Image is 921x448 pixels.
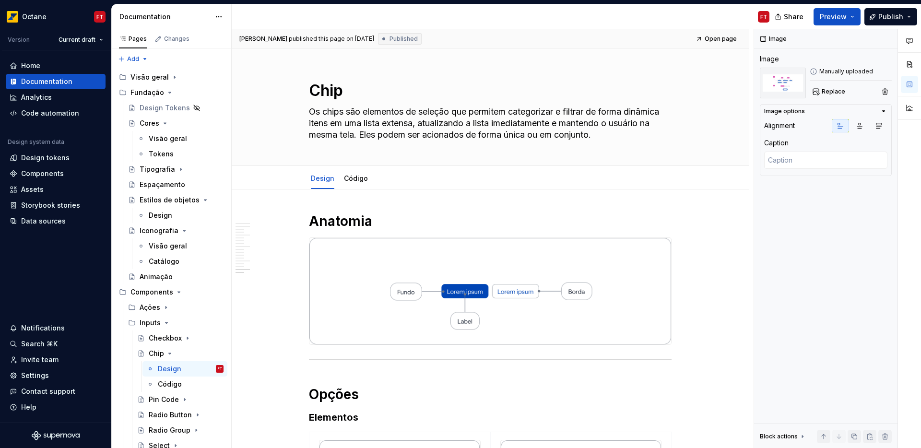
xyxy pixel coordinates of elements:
[119,35,147,43] div: Pages
[864,8,917,25] button: Publish
[814,8,861,25] button: Preview
[239,35,287,43] span: [PERSON_NAME]
[149,211,172,220] div: Design
[6,198,106,213] a: Storybook stories
[21,108,79,118] div: Code automation
[142,361,227,377] a: DesignFT
[6,368,106,383] a: Settings
[309,386,672,403] h1: Opções
[115,284,227,300] div: Components
[309,238,671,344] img: 830eba29-1b0e-457d-9450-f048953fbf6f.png
[21,355,59,365] div: Invite team
[32,431,80,440] svg: Supernova Logo
[309,411,672,424] h3: Elementos
[149,257,179,266] div: Catálogo
[140,103,190,113] div: Design Tokens
[133,423,227,438] a: Radio Group
[130,72,169,82] div: Visão geral
[340,168,372,188] div: Código
[770,8,810,25] button: Share
[8,138,64,146] div: Design system data
[59,36,95,44] span: Current draft
[149,349,164,358] div: Chip
[124,177,227,192] a: Espaçamento
[705,35,737,43] span: Open page
[133,238,227,254] a: Visão geral
[124,300,227,315] div: Ações
[140,318,161,328] div: Inputs
[158,379,182,389] div: Código
[140,118,159,128] div: Cores
[133,146,227,162] a: Tokens
[289,35,374,43] div: published this page on [DATE]
[149,425,190,435] div: Radio Group
[164,35,189,43] div: Changes
[21,93,52,102] div: Analytics
[133,254,227,269] a: Catálogo
[149,241,187,251] div: Visão geral
[6,90,106,105] a: Analytics
[6,166,106,181] a: Components
[124,162,227,177] a: Tipografia
[149,134,187,143] div: Visão geral
[124,100,227,116] a: Design Tokens
[124,315,227,330] div: Inputs
[124,192,227,208] a: Estilos de objetos
[124,223,227,238] a: Iconografia
[218,364,222,374] div: FT
[21,339,58,349] div: Search ⌘K
[130,287,173,297] div: Components
[6,106,106,121] a: Code automation
[344,174,368,182] a: Código
[760,54,779,64] div: Image
[760,430,806,443] div: Block actions
[21,387,75,396] div: Contact support
[822,88,845,95] span: Replace
[6,74,106,89] a: Documentation
[21,185,44,194] div: Assets
[124,269,227,284] a: Animação
[810,68,892,75] div: Manually uploaded
[22,12,47,22] div: Octane
[6,352,106,367] a: Invite team
[6,58,106,73] a: Home
[140,303,160,312] div: Ações
[158,364,181,374] div: Design
[115,52,151,66] button: Add
[140,226,178,236] div: Iconografia
[96,13,103,21] div: FT
[140,272,173,282] div: Animação
[21,77,72,86] div: Documentation
[115,70,227,85] div: Visão geral
[6,182,106,197] a: Assets
[307,104,670,142] textarea: Os chips são elementos de seleção que permitem categorizar e filtrar de forma dinâmica itens em u...
[54,33,107,47] button: Current draft
[149,333,182,343] div: Checkbox
[21,169,64,178] div: Components
[124,116,227,131] a: Cores
[6,320,106,336] button: Notifications
[115,85,227,100] div: Fundação
[21,371,49,380] div: Settings
[149,395,179,404] div: Pin Code
[133,392,227,407] a: Pin Code
[21,402,36,412] div: Help
[784,12,803,22] span: Share
[133,346,227,361] a: Chip
[820,12,847,22] span: Preview
[119,12,210,22] div: Documentation
[133,407,227,423] a: Radio Button
[764,121,795,130] div: Alignment
[309,212,672,230] h1: Anatomia
[760,13,767,21] div: FT
[149,410,192,420] div: Radio Button
[760,433,798,440] div: Block actions
[6,213,106,229] a: Data sources
[149,149,174,159] div: Tokens
[6,400,106,415] button: Help
[140,165,175,174] div: Tipografia
[8,36,30,44] div: Version
[21,200,80,210] div: Storybook stories
[390,35,418,43] span: Published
